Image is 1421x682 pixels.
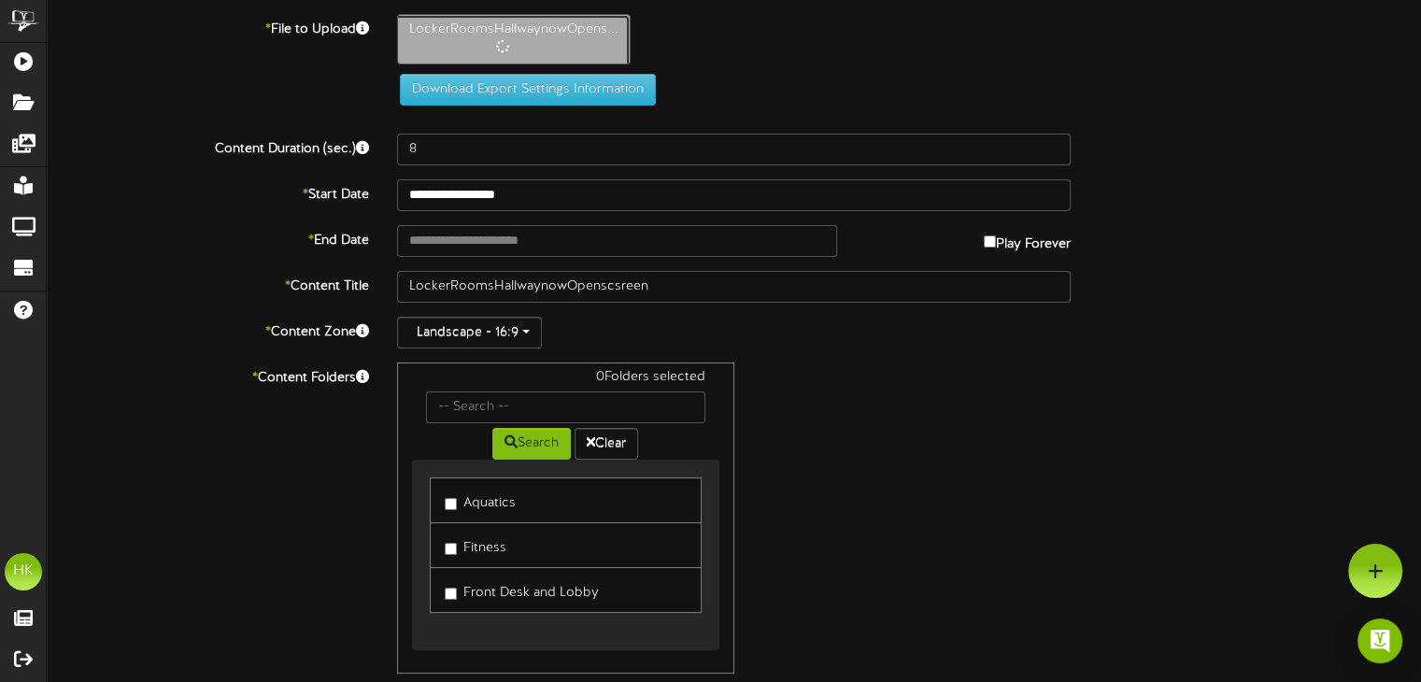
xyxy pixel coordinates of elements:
[33,271,383,296] label: Content Title
[33,225,383,250] label: End Date
[33,14,383,39] label: File to Upload
[5,553,42,590] div: HK
[445,588,457,600] input: Front Desk and Lobby
[33,362,383,388] label: Content Folders
[445,577,599,603] label: Front Desk and Lobby
[33,134,383,159] label: Content Duration (sec.)
[397,317,542,348] button: Landscape - 16:9
[445,533,506,558] label: Fitness
[400,74,656,106] button: Download Export Settings Information
[412,368,718,391] div: 0 Folders selected
[445,498,457,510] input: Aquatics
[426,391,704,423] input: -- Search --
[397,271,1071,303] input: Title of this Content
[984,225,1071,254] label: Play Forever
[391,82,656,96] a: Download Export Settings Information
[33,179,383,205] label: Start Date
[445,543,457,555] input: Fitness
[1357,618,1402,663] div: Open Intercom Messenger
[984,235,996,248] input: Play Forever
[33,317,383,342] label: Content Zone
[575,428,638,460] button: Clear
[445,488,516,513] label: Aquatics
[492,428,571,460] button: Search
